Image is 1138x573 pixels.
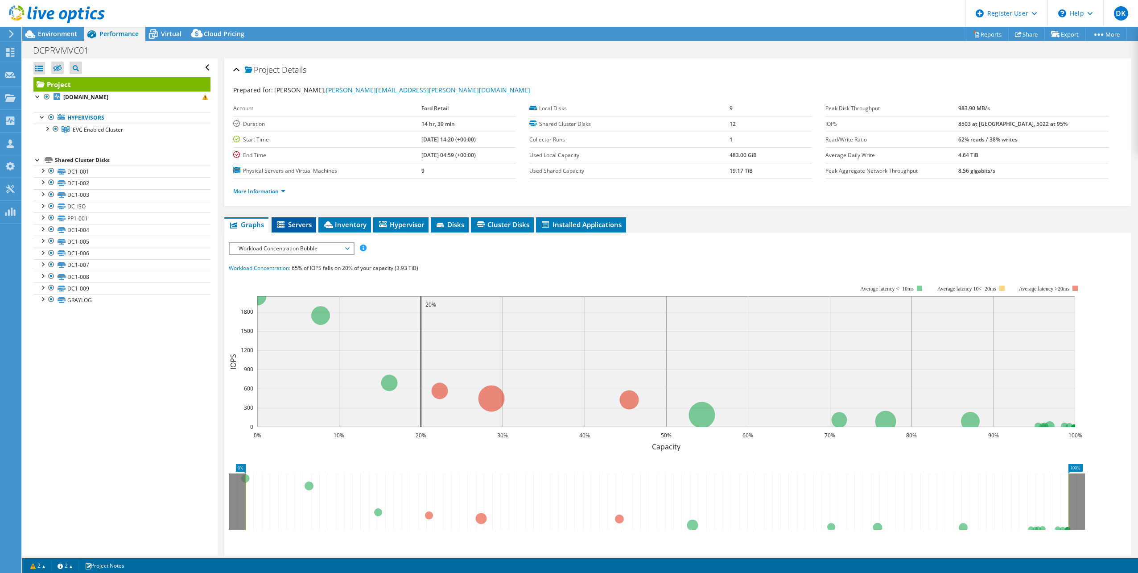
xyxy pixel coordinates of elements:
a: DC1-006 [33,248,210,259]
a: GRAYLOG [33,294,210,306]
h1: DCPRVMVC01 [29,46,103,55]
b: 12 [730,120,736,128]
span: Workload Concentration Bubble [234,243,349,254]
a: [DOMAIN_NAME] [33,91,210,103]
a: PP1-001 [33,212,210,224]
b: 62% reads / 38% writes [958,136,1018,143]
text: Average latency >20ms [1019,286,1069,292]
a: DC1-004 [33,224,210,236]
span: Installed Applications [540,220,622,229]
b: [DATE] 04:59 (+00:00) [421,151,476,159]
a: 2 [51,560,79,571]
a: EVC Enabled Cluster [33,124,210,135]
a: 2 [24,560,52,571]
text: 50% [661,432,672,439]
text: 60% [742,432,753,439]
b: 8.56 gigabits/s [958,167,995,174]
div: Shared Cluster Disks [55,155,210,166]
text: IOPS [228,354,238,370]
text: 70% [825,432,835,439]
span: [PERSON_NAME], [274,86,530,94]
a: DC_ISO [33,201,210,212]
a: DC1-002 [33,177,210,189]
span: Cluster Disks [475,220,529,229]
label: Collector Runs [529,135,730,144]
a: More Information [233,187,285,195]
label: Peak Aggregate Network Throughput [825,166,958,175]
b: 983.90 MB/s [958,104,990,112]
a: Reports [966,27,1009,41]
text: 40% [579,432,590,439]
text: 0 [250,423,253,431]
label: End Time [233,151,421,160]
text: 1200 [241,346,253,354]
a: DC1-003 [33,189,210,201]
label: Account [233,104,421,113]
text: Capacity [652,442,681,452]
label: Used Shared Capacity [529,166,730,175]
a: Export [1044,27,1086,41]
span: Performance [99,29,139,38]
label: Average Daily Write [825,151,958,160]
text: 20% [416,432,426,439]
text: 600 [244,385,253,392]
text: 20% [425,301,436,308]
span: Virtual [161,29,181,38]
label: IOPS [825,120,958,129]
span: Graphs [229,220,264,229]
span: 65% of IOPS falls on 20% of your capacity (3.93 TiB) [292,264,418,272]
span: Details [282,64,306,75]
text: 30% [497,432,508,439]
b: 8503 at [GEOGRAPHIC_DATA], 5022 at 95% [958,120,1068,128]
b: 14 hr, 39 min [421,120,455,128]
label: Prepared for: [233,86,273,94]
b: [DATE] 14:20 (+00:00) [421,136,476,143]
b: 9 [730,104,733,112]
b: [DOMAIN_NAME] [63,93,108,101]
svg: \n [1058,9,1066,17]
b: 4.64 TiB [958,151,978,159]
span: EVC Enabled Cluster [73,126,123,133]
text: 0% [253,432,261,439]
tspan: Average latency 10<=20ms [937,286,996,292]
text: 80% [906,432,917,439]
label: Start Time [233,135,421,144]
a: DC1-005 [33,236,210,247]
b: 19.17 TiB [730,167,753,174]
span: Hypervisor [378,220,424,229]
a: DC1-008 [33,271,210,282]
b: 9 [421,167,425,174]
span: Inventory [323,220,367,229]
a: DC1-007 [33,259,210,271]
label: Local Disks [529,104,730,113]
a: More [1085,27,1127,41]
span: DK [1114,6,1128,21]
a: Project Notes [78,560,131,571]
a: DC1-001 [33,166,210,177]
text: 100% [1068,432,1082,439]
a: DC1-009 [33,282,210,294]
b: Ford Retail [421,104,449,112]
text: 1800 [241,308,253,316]
text: 10% [334,432,344,439]
span: Workload Concentration: [229,264,290,272]
text: 90% [988,432,999,439]
text: 1500 [241,327,253,335]
text: 300 [244,404,253,411]
label: Duration [233,120,421,129]
b: 1 [730,136,733,143]
label: Used Local Capacity [529,151,730,160]
text: 900 [244,365,253,373]
label: Read/Write Ratio [825,135,958,144]
label: Peak Disk Throughput [825,104,958,113]
span: Cloud Pricing [204,29,244,38]
span: Servers [276,220,312,229]
a: [PERSON_NAME][EMAIL_ADDRESS][PERSON_NAME][DOMAIN_NAME] [326,86,530,94]
a: Share [1008,27,1045,41]
span: Project [245,66,280,75]
tspan: Average latency <=10ms [860,286,914,292]
a: Hypervisors [33,112,210,124]
span: Environment [38,29,77,38]
b: 483.00 GiB [730,151,757,159]
span: Disks [435,220,464,229]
